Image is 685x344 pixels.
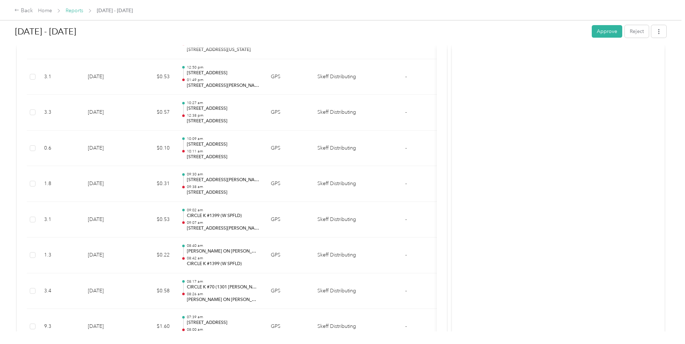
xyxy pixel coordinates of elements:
td: 1.3 [38,237,82,273]
p: [STREET_ADDRESS][PERSON_NAME] [187,83,259,89]
td: [DATE] [82,131,132,166]
td: $0.53 [132,202,175,238]
td: $0.57 [132,95,175,131]
p: 12:50 pm [187,65,259,70]
td: 1.8 [38,166,82,202]
p: [STREET_ADDRESS][PERSON_NAME] [187,225,259,232]
span: - [405,109,407,115]
p: 08:17 am [187,279,259,284]
span: - [405,252,407,258]
td: Skeff Distributing [312,166,365,202]
td: Skeff Distributing [312,237,365,273]
p: 07:39 am [187,315,259,320]
td: 3.4 [38,273,82,309]
p: [STREET_ADDRESS] [187,189,259,196]
td: 3.1 [38,59,82,95]
p: [STREET_ADDRESS] [187,70,259,76]
td: [DATE] [82,59,132,95]
p: [STREET_ADDRESS][PERSON_NAME] [187,177,259,183]
td: $0.53 [132,59,175,95]
p: [STREET_ADDRESS] [187,105,259,112]
td: GPS [265,59,312,95]
p: 10:27 am [187,100,259,105]
p: [PERSON_NAME] ON [PERSON_NAME] [187,248,259,255]
td: GPS [265,202,312,238]
button: Approve [592,25,622,38]
td: [DATE] [82,273,132,309]
span: - [405,145,407,151]
td: [DATE] [82,202,132,238]
td: $0.58 [132,273,175,309]
td: GPS [265,273,312,309]
td: $0.31 [132,166,175,202]
td: $0.22 [132,237,175,273]
h1: Aug 1 - 31, 2025 [15,23,587,40]
p: 10:09 am [187,136,259,141]
td: 3.3 [38,95,82,131]
span: - [405,288,407,294]
p: [STREET_ADDRESS] [187,154,259,160]
td: GPS [265,131,312,166]
button: Reject [625,25,649,38]
p: 08:40 am [187,243,259,248]
td: [DATE] [82,95,132,131]
td: [DATE] [82,166,132,202]
p: 08:00 am [187,327,259,332]
td: GPS [265,237,312,273]
td: GPS [265,166,312,202]
td: 3.1 [38,202,82,238]
td: Skeff Distributing [312,202,365,238]
td: $0.10 [132,131,175,166]
td: 0.6 [38,131,82,166]
iframe: Everlance-gr Chat Button Frame [645,304,685,344]
p: 09:38 am [187,184,259,189]
p: 10:11 am [187,149,259,154]
td: Skeff Distributing [312,273,365,309]
p: CIRCLE K #1399 (W SPFLD) [187,213,259,219]
p: 12:38 pm [187,113,259,118]
a: Reports [66,8,83,14]
div: Back [14,6,33,15]
p: 08:42 am [187,256,259,261]
td: Skeff Distributing [312,59,365,95]
span: - [405,74,407,80]
span: [DATE] - [DATE] [97,7,133,14]
a: Home [38,8,52,14]
p: 09:30 am [187,172,259,177]
td: GPS [265,95,312,131]
p: CIRCLE K #70 (1301 [PERSON_NAME]) [187,284,259,291]
td: [DATE] [82,237,132,273]
p: CIRCLE K #1399 (W SPFLD) [187,261,259,267]
span: - [405,216,407,222]
span: - [405,180,407,187]
span: - [405,323,407,329]
p: 01:49 pm [187,77,259,83]
p: [STREET_ADDRESS] [187,118,259,124]
td: Skeff Distributing [312,95,365,131]
p: [STREET_ADDRESS] [187,320,259,326]
p: [STREET_ADDRESS] [187,141,259,148]
p: 09:02 am [187,208,259,213]
p: 09:07 am [187,220,259,225]
p: 08:26 am [187,292,259,297]
p: [PERSON_NAME] ON [PERSON_NAME] [187,297,259,303]
td: Skeff Distributing [312,131,365,166]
